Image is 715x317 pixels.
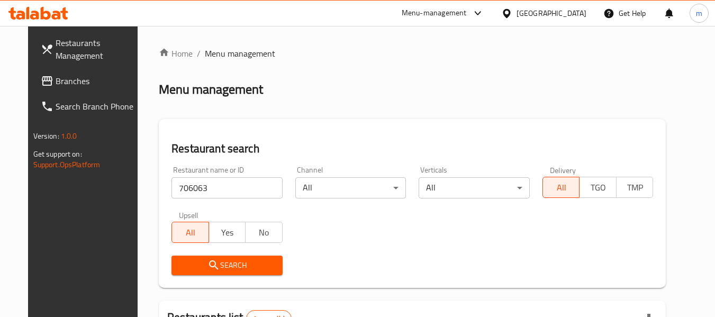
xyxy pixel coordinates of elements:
[616,177,654,198] button: TMP
[621,180,649,195] span: TMP
[56,75,139,87] span: Branches
[584,180,612,195] span: TGO
[61,129,77,143] span: 1.0.0
[176,225,205,240] span: All
[419,177,530,198] div: All
[56,100,139,113] span: Search Branch Phone
[250,225,278,240] span: No
[171,256,283,275] button: Search
[159,47,193,60] a: Home
[696,7,702,19] span: m
[402,7,467,20] div: Menu-management
[180,259,274,272] span: Search
[33,147,82,161] span: Get support on:
[197,47,201,60] li: /
[171,222,209,243] button: All
[542,177,580,198] button: All
[32,68,148,94] a: Branches
[550,166,576,174] label: Delivery
[159,47,666,60] nav: breadcrumb
[159,81,263,98] h2: Menu management
[32,30,148,68] a: Restaurants Management
[579,177,617,198] button: TGO
[295,177,406,198] div: All
[517,7,586,19] div: [GEOGRAPHIC_DATA]
[32,94,148,119] a: Search Branch Phone
[33,129,59,143] span: Version:
[245,222,283,243] button: No
[171,177,283,198] input: Search for restaurant name or ID..
[179,211,198,219] label: Upsell
[547,180,576,195] span: All
[205,47,275,60] span: Menu management
[56,37,139,62] span: Restaurants Management
[213,225,242,240] span: Yes
[33,158,101,171] a: Support.OpsPlatform
[171,141,653,157] h2: Restaurant search
[209,222,246,243] button: Yes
